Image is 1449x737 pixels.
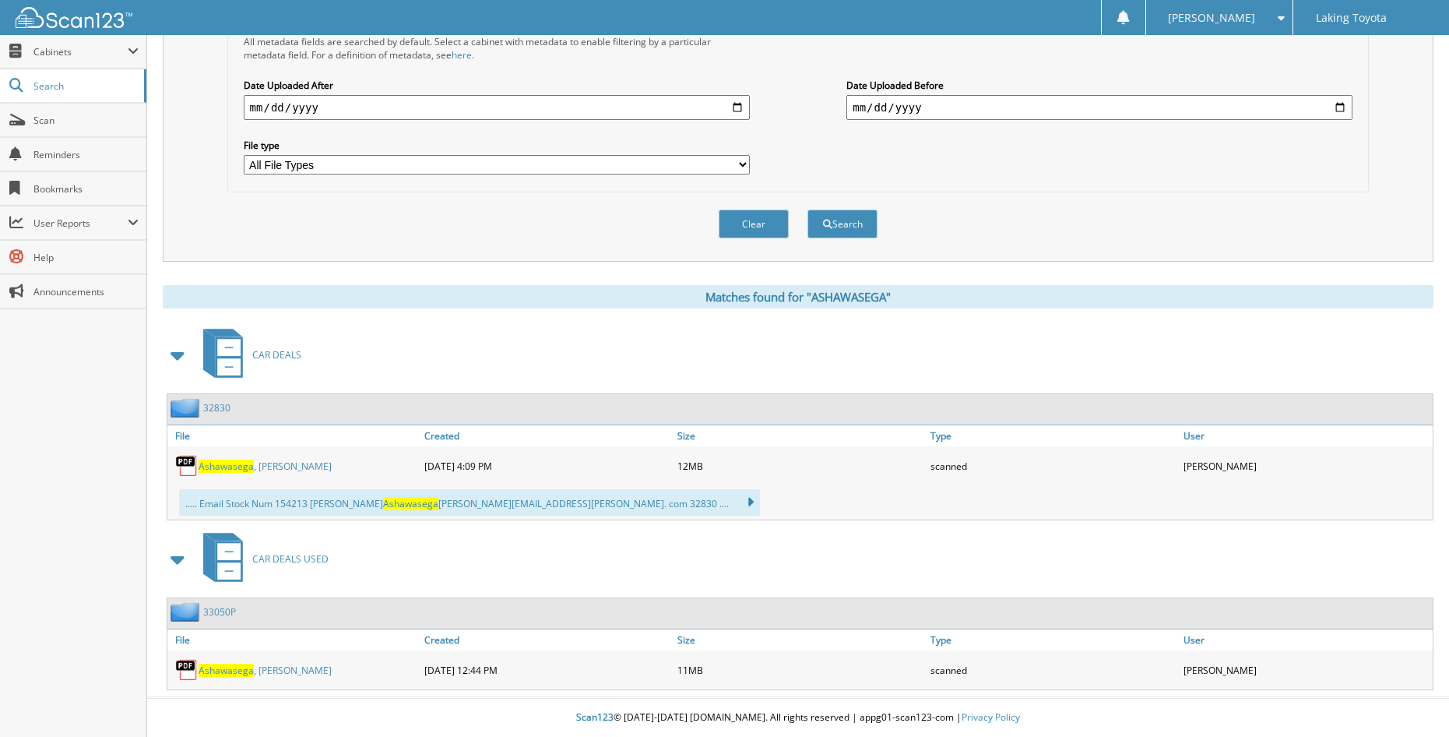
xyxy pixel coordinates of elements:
iframe: Chat Widget [1371,662,1449,737]
span: Cabinets [33,45,128,58]
input: start [244,95,750,120]
img: PDF.png [175,454,199,478]
div: 11MB [674,654,927,686]
a: Ashawasega, [PERSON_NAME] [199,460,332,473]
input: end [846,95,1352,120]
span: Bookmarks [33,182,139,196]
a: Created [420,425,674,446]
a: 32830 [203,401,230,414]
label: Date Uploaded After [244,79,750,92]
span: CAR DEALS USED [252,552,329,566]
img: PDF.png [175,658,199,682]
span: User Reports [33,217,128,230]
a: Type [927,425,1180,446]
a: Privacy Policy [962,711,1020,724]
div: [PERSON_NAME] [1180,450,1433,481]
a: User [1180,425,1433,446]
span: Ashawasega [199,664,254,677]
span: Laking Toyota [1316,13,1387,23]
button: Clear [719,210,789,238]
a: File [167,425,420,446]
span: Ashawasega [199,460,254,473]
span: Ashawasega [383,497,438,510]
span: Reminders [33,148,139,161]
div: Matches found for "ASHAWASEGA" [163,285,1433,309]
div: [DATE] 4:09 PM [420,450,674,481]
span: [PERSON_NAME] [1168,13,1255,23]
a: here [452,48,472,62]
a: Ashawasega, [PERSON_NAME] [199,664,332,677]
div: [PERSON_NAME] [1180,654,1433,686]
span: Help [33,251,139,264]
label: File type [244,139,750,152]
span: Scan [33,114,139,127]
span: Scan123 [576,711,614,724]
a: CAR DEALS USED [194,528,329,590]
span: CAR DEALS [252,348,301,361]
a: Size [674,425,927,446]
a: Size [674,629,927,651]
a: Type [927,629,1180,651]
img: folder2.png [171,398,203,418]
div: [DATE] 12:44 PM [420,654,674,686]
div: 12MB [674,450,927,481]
div: scanned [927,654,1180,686]
a: 33050P [203,605,236,619]
img: scan123-logo-white.svg [16,7,132,28]
img: folder2.png [171,602,203,622]
label: Date Uploaded Before [846,79,1352,92]
a: CAR DEALS [194,324,301,386]
button: Search [807,210,877,238]
a: File [167,629,420,651]
div: ..... Email Stock Num 154213 [PERSON_NAME] [PERSON_NAME][EMAIL_ADDRESS][PERSON_NAME]. com 32830 .... [179,489,760,516]
span: Search [33,79,136,93]
span: Announcements [33,285,139,298]
div: All metadata fields are searched by default. Select a cabinet with metadata to enable filtering b... [244,35,750,62]
div: © [DATE]-[DATE] [DOMAIN_NAME]. All rights reserved | appg01-scan123-com | [147,699,1449,737]
div: scanned [927,450,1180,481]
a: User [1180,629,1433,651]
a: Created [420,629,674,651]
